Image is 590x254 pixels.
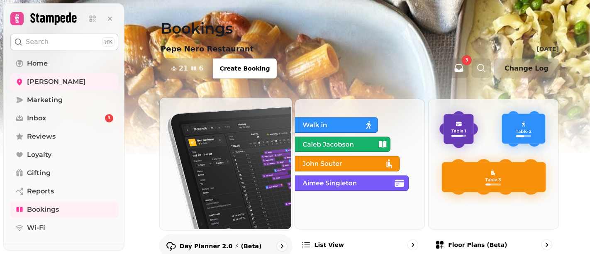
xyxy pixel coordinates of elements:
span: 3 [108,115,110,121]
span: Home [27,59,48,68]
a: Gifting [10,165,118,181]
span: Marketing [27,95,63,105]
a: Reviews [10,128,118,145]
img: Day Planner 2.0 ⚡ (Beta) [159,97,291,229]
button: Create Booking [213,59,276,78]
span: 21 [179,65,188,72]
p: Floor Plans (beta) [448,241,507,249]
a: Loyalty [10,147,118,163]
svg: go to [278,242,286,250]
button: 216 [161,59,213,78]
span: Change Log [505,65,549,72]
span: Gifting [27,168,51,178]
div: ⌘K [102,37,115,46]
p: Day Planner 2.0 ⚡ (Beta) [180,242,262,250]
span: Inbox [27,113,46,123]
span: Create Booking [219,66,270,71]
span: Loyalty [27,150,51,160]
svg: go to [409,241,417,249]
button: Change Log [494,59,559,78]
span: Reports [27,186,54,196]
a: Bookings [10,201,118,218]
a: Marketing [10,92,118,108]
a: Inbox3 [10,110,118,127]
p: Pepe Nero Restaurant [161,43,254,55]
img: List view [294,98,424,228]
p: [DATE] [537,45,559,53]
a: Home [10,55,118,72]
span: [PERSON_NAME] [27,77,86,87]
span: 3 [466,58,468,62]
button: Search⌘K [10,34,118,50]
svg: go to [543,241,551,249]
span: Reviews [27,132,56,142]
span: Bookings [27,205,59,215]
a: Wi-Fi [10,220,118,236]
span: 6 [199,65,203,72]
span: Wi-Fi [27,223,45,233]
img: Floor Plans (beta) [428,98,558,228]
a: [PERSON_NAME] [10,73,118,90]
p: Search [26,37,49,47]
p: List view [315,241,344,249]
a: Reports [10,183,118,200]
